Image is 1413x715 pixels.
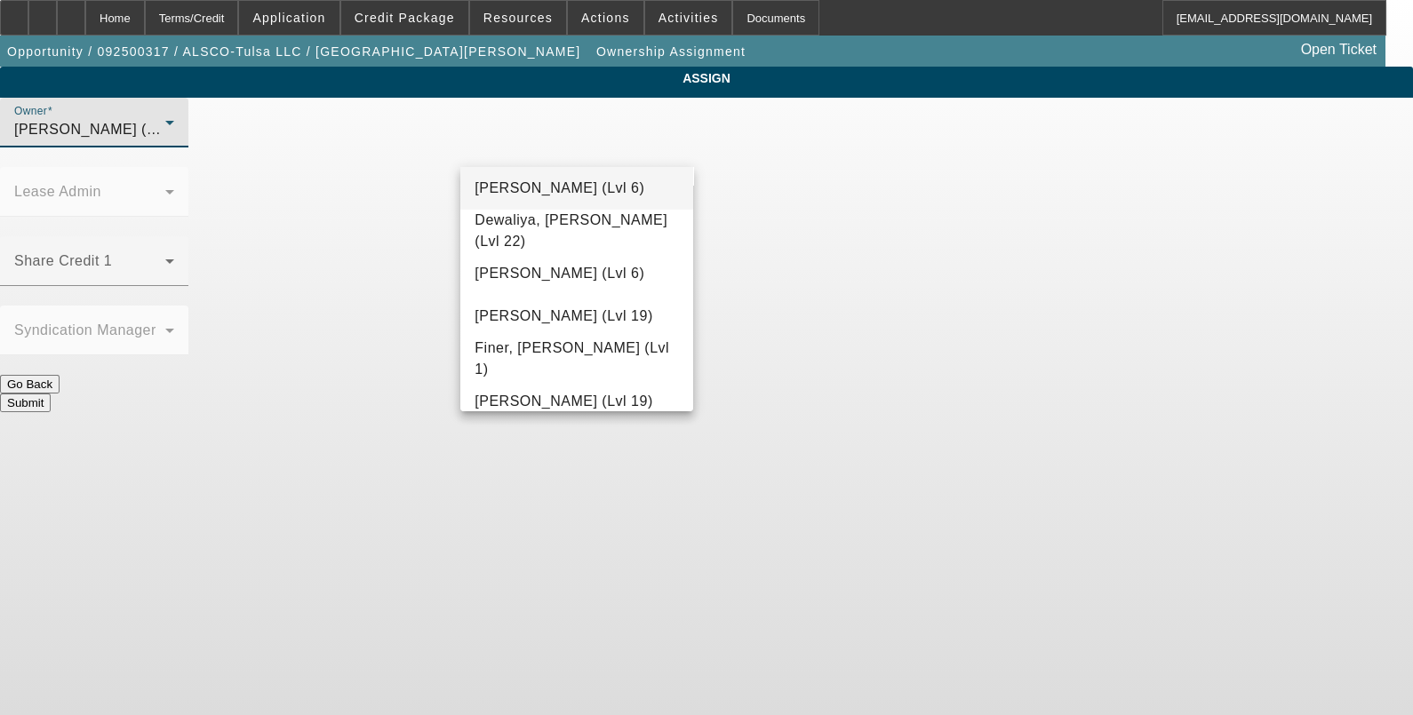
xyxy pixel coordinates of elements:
span: [PERSON_NAME] (Lvl 6) [475,263,644,284]
span: Finer, [PERSON_NAME] (Lvl 1) [475,338,679,380]
span: [PERSON_NAME] (Lvl 19) [475,306,652,327]
span: [PERSON_NAME] (Lvl 19) [475,391,652,412]
span: [PERSON_NAME] (Lvl 6) [475,178,644,199]
span: Dewaliya, [PERSON_NAME] (Lvl 22) [475,210,679,252]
